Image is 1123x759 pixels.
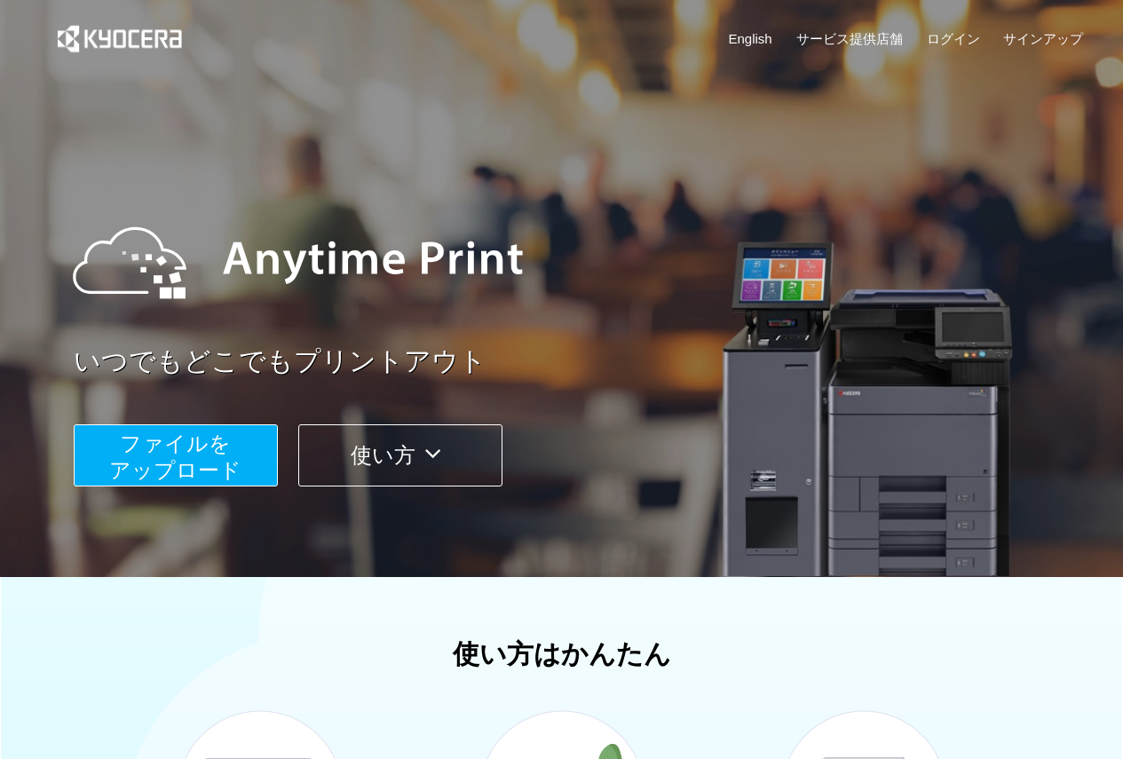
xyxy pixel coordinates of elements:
[298,424,502,486] button: 使い方
[796,29,903,48] a: サービス提供店舗
[927,29,980,48] a: ログイン
[74,424,278,486] button: ファイルを​​アップロード
[74,343,1095,381] a: いつでもどこでもプリントアウト
[109,431,241,482] span: ファイルを ​​アップロード
[1003,29,1083,48] a: サインアップ
[729,29,772,48] a: English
